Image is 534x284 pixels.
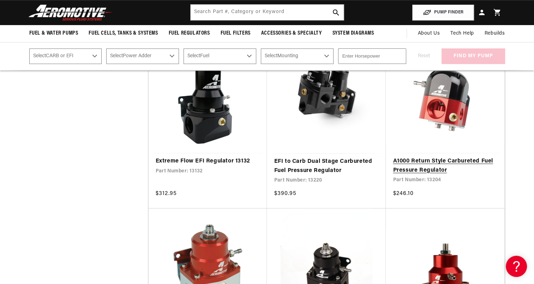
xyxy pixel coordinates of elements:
[274,157,379,175] a: EFI to Carb Dual Stage Carbureted Fuel Pressure Regulator
[106,48,179,64] select: Power Adder
[26,4,115,21] img: Aeromotive
[393,157,497,175] a: A1000 Return Style Carbureted Fuel Pressure Regulator
[485,30,505,37] span: Rebuilds
[169,30,210,37] span: Fuel Regulators
[184,48,256,64] select: Fuel
[156,157,260,166] a: Extreme Flow EFI Regulator 13132
[445,25,479,42] summary: Tech Help
[412,25,445,42] a: About Us
[418,31,440,36] span: About Us
[83,25,163,42] summary: Fuel Cells, Tanks & Systems
[450,30,474,37] span: Tech Help
[221,30,251,37] span: Fuel Filters
[256,25,327,42] summary: Accessories & Specialty
[338,48,406,64] input: Enter Horsepower
[191,5,344,20] input: Search by Part Number, Category or Keyword
[163,25,215,42] summary: Fuel Regulators
[332,30,374,37] span: System Diagrams
[412,5,474,20] button: PUMP FINDER
[89,30,158,37] span: Fuel Cells, Tanks & Systems
[327,25,379,42] summary: System Diagrams
[261,48,334,64] select: Mounting
[29,30,78,37] span: Fuel & Water Pumps
[261,30,322,37] span: Accessories & Specialty
[24,25,84,42] summary: Fuel & Water Pumps
[328,5,344,20] button: search button
[29,48,102,64] select: CARB or EFI
[479,25,510,42] summary: Rebuilds
[215,25,256,42] summary: Fuel Filters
